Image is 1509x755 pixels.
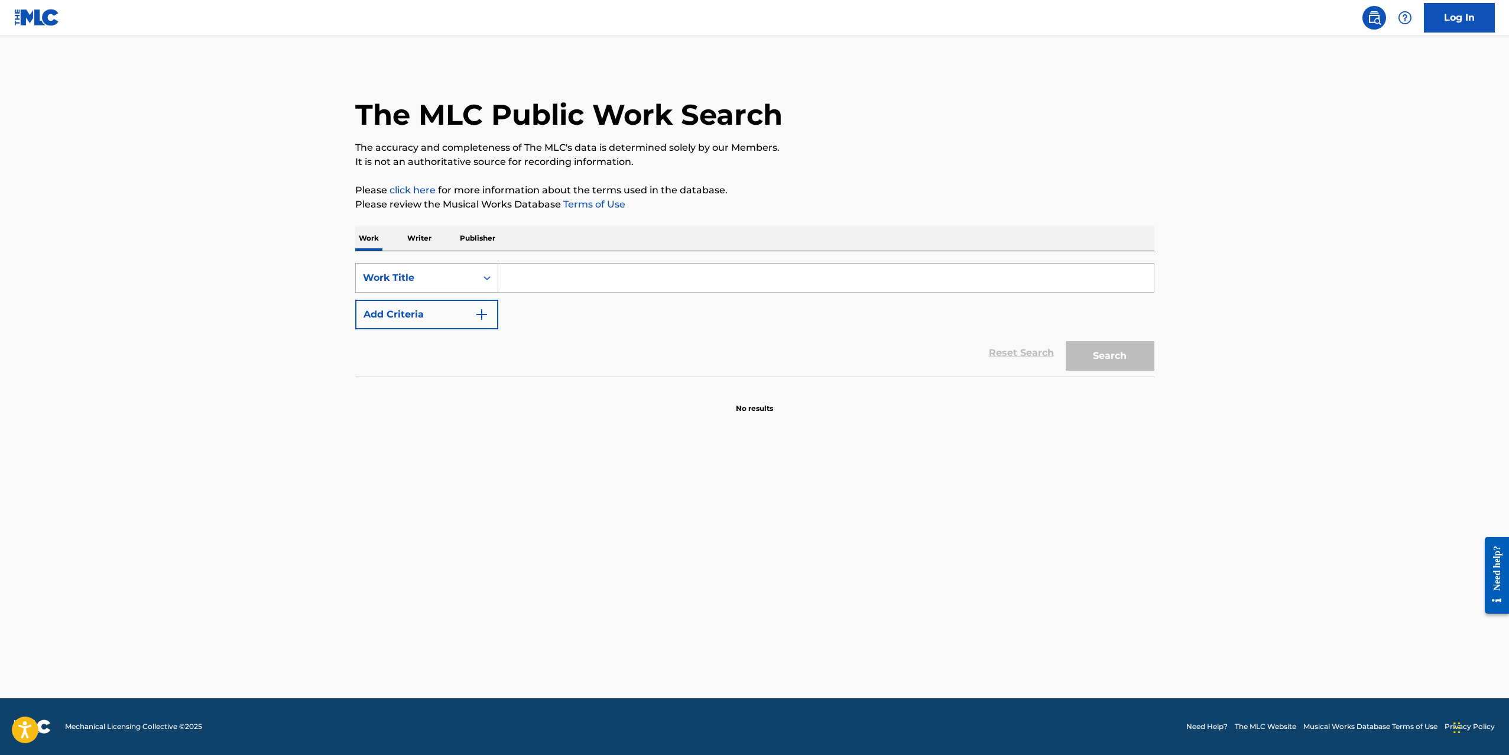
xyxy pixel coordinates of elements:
[1476,527,1509,623] iframe: Resource Center
[65,721,202,732] span: Mechanical Licensing Collective © 2025
[355,300,498,329] button: Add Criteria
[1453,710,1461,746] div: Drag
[404,226,435,251] p: Writer
[1424,3,1495,33] a: Log In
[475,307,489,322] img: 9d2ae6d4665cec9f34b9.svg
[1186,721,1228,732] a: Need Help?
[736,389,773,414] p: No results
[355,226,382,251] p: Work
[355,141,1154,155] p: The accuracy and completeness of The MLC's data is determined solely by our Members.
[1367,11,1381,25] img: search
[355,97,783,132] h1: The MLC Public Work Search
[363,271,469,285] div: Work Title
[14,720,51,734] img: logo
[14,9,60,26] img: MLC Logo
[355,155,1154,169] p: It is not an authoritative source for recording information.
[1445,721,1495,732] a: Privacy Policy
[355,183,1154,197] p: Please for more information about the terms used in the database.
[561,199,625,210] a: Terms of Use
[355,197,1154,212] p: Please review the Musical Works Database
[1393,6,1417,30] div: Help
[1450,698,1509,755] iframe: Chat Widget
[390,184,436,196] a: click here
[1235,721,1296,732] a: The MLC Website
[1398,11,1412,25] img: help
[1303,721,1437,732] a: Musical Works Database Terms of Use
[456,226,499,251] p: Publisher
[355,263,1154,377] form: Search Form
[1362,6,1386,30] a: Public Search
